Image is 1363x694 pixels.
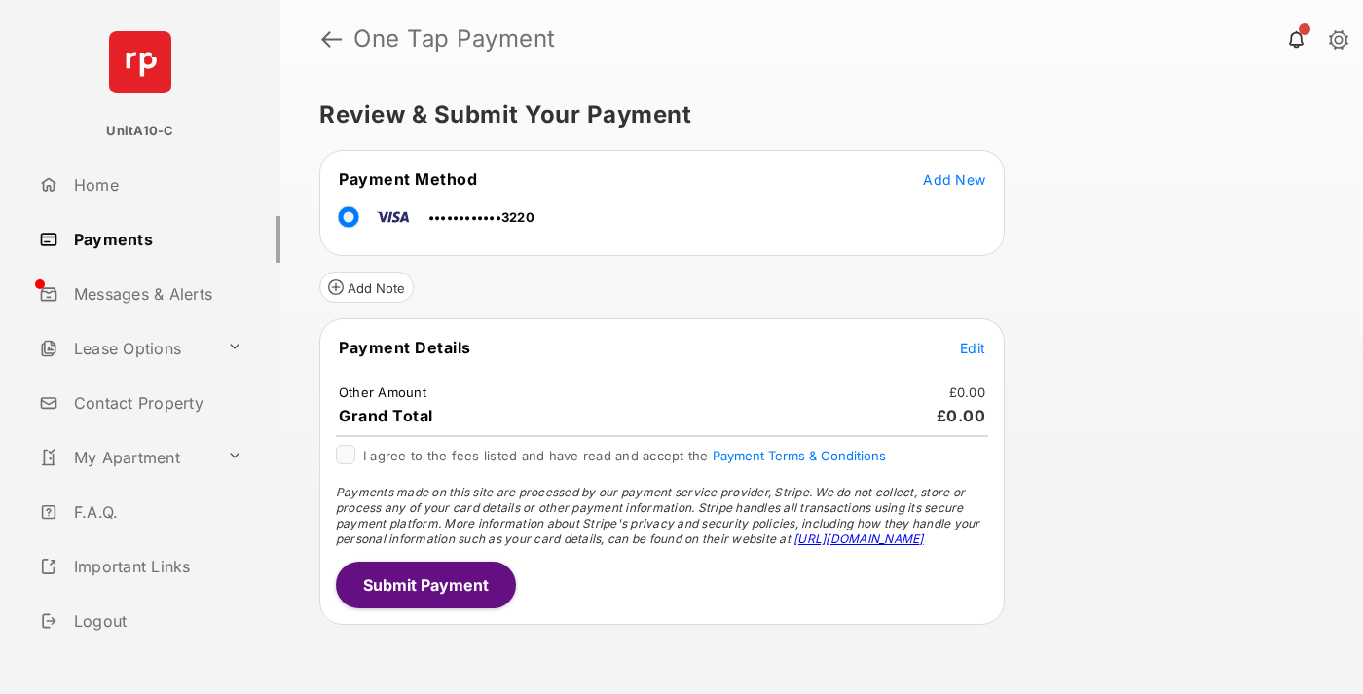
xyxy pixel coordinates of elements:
[31,543,250,590] a: Important Links
[339,406,433,425] span: Grand Total
[339,169,477,189] span: Payment Method
[31,216,280,263] a: Payments
[338,384,427,401] td: Other Amount
[31,271,280,317] a: Messages & Alerts
[923,171,985,188] span: Add New
[793,531,923,546] a: [URL][DOMAIN_NAME]
[353,27,556,51] strong: One Tap Payment
[937,406,986,425] span: £0.00
[339,338,471,357] span: Payment Details
[319,272,414,303] button: Add Note
[31,434,219,481] a: My Apartment
[923,169,985,189] button: Add New
[31,598,280,644] a: Logout
[31,380,280,426] a: Contact Property
[31,489,280,535] a: F.A.Q.
[319,103,1308,127] h5: Review & Submit Your Payment
[960,338,985,357] button: Edit
[713,448,886,463] button: I agree to the fees listed and have read and accept the
[109,31,171,93] img: svg+xml;base64,PHN2ZyB4bWxucz0iaHR0cDovL3d3dy53My5vcmcvMjAwMC9zdmciIHdpZHRoPSI2NCIgaGVpZ2h0PSI2NC...
[960,340,985,356] span: Edit
[31,325,219,372] a: Lease Options
[336,485,980,546] span: Payments made on this site are processed by our payment service provider, Stripe. We do not colle...
[31,162,280,208] a: Home
[948,384,986,401] td: £0.00
[428,209,534,225] span: ••••••••••••3220
[363,448,886,463] span: I agree to the fees listed and have read and accept the
[336,562,516,608] button: Submit Payment
[106,122,173,141] p: UnitA10-C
